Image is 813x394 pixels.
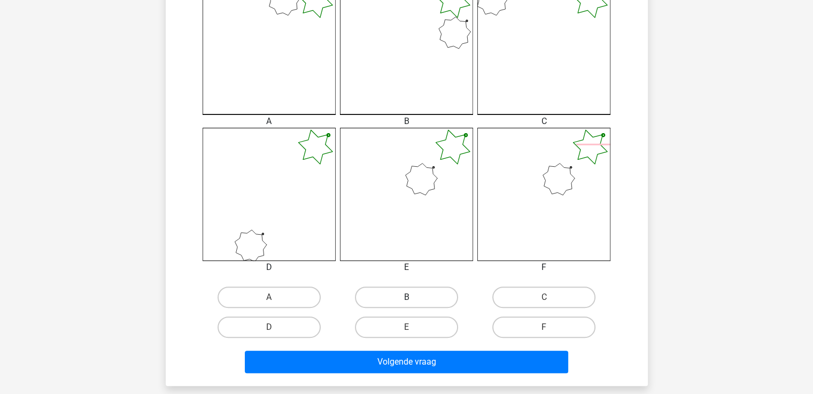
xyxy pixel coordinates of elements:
[195,115,344,128] div: A
[218,316,321,338] label: D
[469,261,618,274] div: F
[355,287,458,308] label: B
[469,115,618,128] div: C
[218,287,321,308] label: A
[332,115,481,128] div: B
[195,261,344,274] div: D
[355,316,458,338] label: E
[245,351,568,373] button: Volgende vraag
[492,316,595,338] label: F
[332,261,481,274] div: E
[492,287,595,308] label: C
